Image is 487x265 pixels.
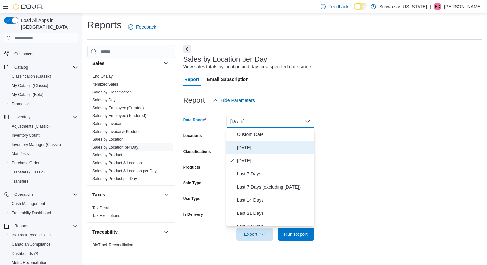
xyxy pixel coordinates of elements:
span: Promotions [9,100,78,108]
span: Traceabilty Dashboard [9,209,78,217]
img: Cova [13,3,43,10]
a: Cash Management [9,200,48,208]
button: Adjustments (Classic) [7,122,81,131]
button: Taxes [162,191,170,199]
span: Feedback [136,24,156,30]
label: Date Range [183,117,206,123]
span: Sales by Product per Day [92,176,137,181]
span: Customers [12,50,78,58]
span: Inventory [12,113,78,121]
a: Inventory Manager (Classic) [9,141,64,149]
button: My Catalog (Classic) [7,81,81,90]
span: Transfers [9,177,78,185]
span: Report [185,73,199,86]
button: Traceability [162,228,170,236]
span: BioTrack Reconciliation [92,242,133,248]
input: Dark Mode [354,3,367,10]
button: Sales [162,59,170,67]
button: Export [236,228,273,241]
label: Sale Type [183,180,201,186]
span: Operations [12,191,78,198]
span: Itemized Sales [92,82,118,87]
span: Cash Management [12,201,45,206]
div: Taxes [87,204,175,222]
span: Hide Parameters [221,97,255,104]
a: Promotions [9,100,34,108]
span: Last 7 Days (excluding [DATE]) [237,183,312,191]
span: Transfers (Classic) [12,170,45,175]
span: Catalog [12,63,78,71]
button: Customers [1,49,81,59]
button: Traceabilty Dashboard [7,208,81,217]
button: Next [183,45,191,53]
a: Sales by Employee (Created) [92,106,144,110]
button: Inventory Manager (Classic) [7,140,81,149]
button: Inventory [1,112,81,122]
span: Promotions [12,101,32,107]
a: Sales by Location per Day [92,145,138,150]
a: Sales by Location [92,137,124,142]
h3: Traceability [92,229,118,235]
a: Sales by Product [92,153,122,157]
span: Last 21 Days [237,209,312,217]
a: Adjustments (Classic) [9,122,52,130]
label: Products [183,165,200,170]
a: Sales by Invoice & Product [92,129,139,134]
label: Locations [183,133,202,138]
a: Sales by Product & Location per Day [92,169,157,173]
div: Select listbox [226,128,314,226]
span: [DATE] [237,144,312,152]
span: BioTrack Reconciliation [9,231,78,239]
a: Tax Details [92,206,112,210]
span: Inventory [14,114,30,120]
button: Canadian Compliance [7,240,81,249]
span: Tax Exemptions [92,213,120,218]
span: Manifests [9,150,78,158]
button: Traceability [92,229,161,235]
span: My Catalog (Beta) [9,91,78,99]
span: Last 7 Days [237,170,312,178]
button: Classification (Classic) [7,72,81,81]
span: [DATE] [237,157,312,165]
button: Operations [12,191,36,198]
div: Sales [87,72,175,185]
span: BioTrack Reconciliation [12,233,53,238]
a: Sales by Product & Location [92,161,142,165]
button: Taxes [92,192,161,198]
a: Dashboards [7,249,81,258]
span: Reports [12,222,78,230]
button: Reports [12,222,31,230]
span: Custom Date [237,131,312,138]
span: Email Subscription [207,73,249,86]
span: Customers [14,51,33,57]
button: Inventory Count [7,131,81,140]
span: Reports [14,223,28,229]
span: Sales by Invoice [92,121,121,126]
button: Reports [1,221,81,231]
span: Transfers [12,179,28,184]
span: Dashboards [12,251,38,256]
button: Catalog [1,63,81,72]
a: Transfers [9,177,31,185]
span: Inventory Count [9,132,78,139]
p: | [430,3,431,10]
span: Transfers (Classic) [9,168,78,176]
a: BioTrack Reconciliation [9,231,55,239]
span: My Catalog (Classic) [12,83,48,88]
div: View sales totals by location and day for a specified date range. [183,63,312,70]
span: My Catalog (Classic) [9,82,78,90]
span: Purchase Orders [9,159,78,167]
span: Inventory Count [12,133,40,138]
p: Schwazze [US_STATE] [379,3,427,10]
h3: Taxes [92,192,105,198]
span: Tax Details [92,205,112,211]
span: Classification (Classic) [12,74,51,79]
span: Feedback [328,3,348,10]
h3: Report [183,96,205,104]
span: Dashboards [9,250,78,257]
span: Last 14 Days [237,196,312,204]
a: BioTrack Reconciliation [92,243,133,247]
span: Last 30 Days [237,222,312,230]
